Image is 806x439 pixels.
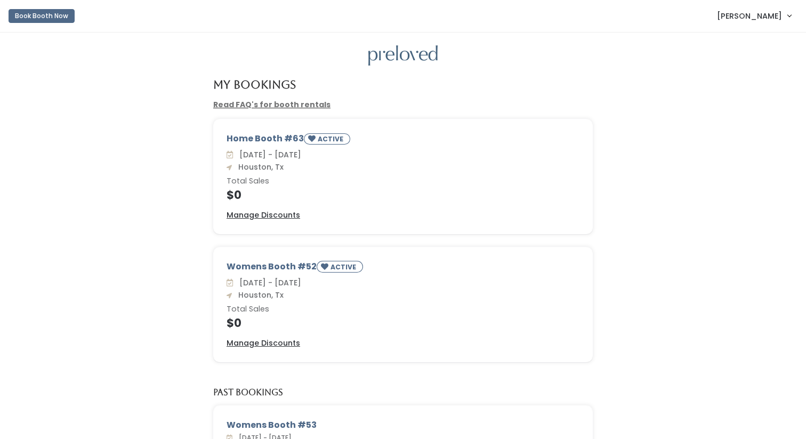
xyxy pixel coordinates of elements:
span: [PERSON_NAME] [717,10,782,22]
h5: Past Bookings [213,388,283,397]
span: [DATE] - [DATE] [235,277,301,288]
h4: $0 [227,317,579,329]
div: Womens Booth #52 [227,260,579,277]
a: Manage Discounts [227,338,300,349]
u: Manage Discounts [227,338,300,348]
a: [PERSON_NAME] [706,4,802,27]
img: preloved logo [368,45,438,66]
a: Book Booth Now [9,4,75,28]
small: ACTIVE [318,134,345,143]
small: ACTIVE [331,262,358,272]
h4: My Bookings [213,78,296,91]
a: Read FAQ's for booth rentals [213,99,331,110]
div: Womens Booth #53 [227,419,579,432]
h4: $0 [227,189,579,201]
button: Book Booth Now [9,9,75,23]
span: [DATE] - [DATE] [235,149,301,160]
h6: Total Sales [227,305,579,314]
h6: Total Sales [227,177,579,186]
span: Houston, Tx [234,290,284,300]
a: Manage Discounts [227,210,300,221]
div: Home Booth #63 [227,132,579,149]
span: Houston, Tx [234,162,284,172]
u: Manage Discounts [227,210,300,220]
